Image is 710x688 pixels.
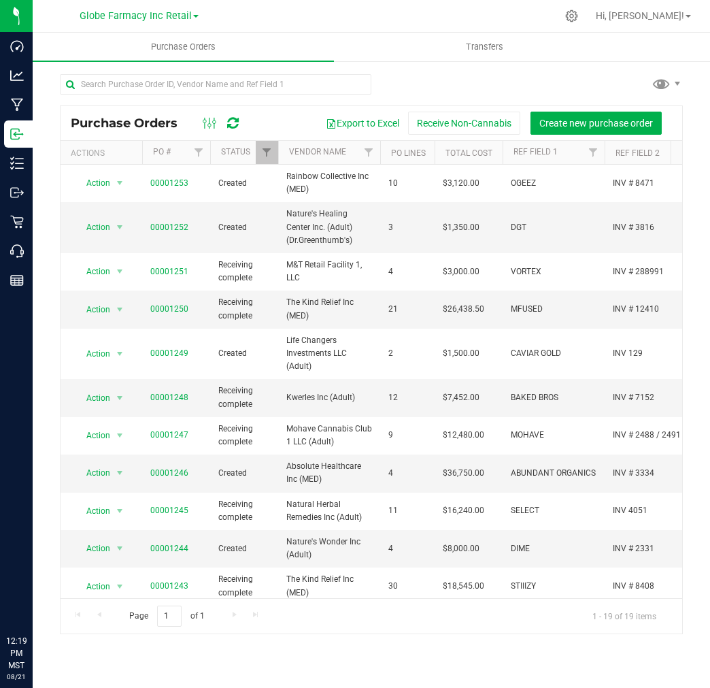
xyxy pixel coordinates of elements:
span: Transfers [447,41,522,53]
span: select [112,502,129,521]
a: Filter [582,141,605,164]
inline-svg: Analytics [10,69,24,82]
span: select [112,300,129,319]
span: select [112,539,129,558]
a: 00001251 [150,267,188,276]
span: Action [74,300,111,319]
inline-svg: Reports [10,274,24,287]
span: select [112,218,129,237]
span: OGEEZ [511,177,596,190]
span: Mohave Cannabis Club 1 LLC (Adult) [286,423,372,448]
span: Kwerles Inc (Adult) [286,391,372,404]
span: M&T Retail Facility 1, LLC [286,259,372,284]
span: Action [74,344,111,363]
span: select [112,577,129,596]
span: $12,480.00 [443,429,484,442]
a: 00001243 [150,581,188,591]
span: Absolute Healthcare Inc (MED) [286,460,372,486]
span: Nature's Wonder Inc (Adult) [286,536,372,561]
a: Filter [358,141,380,164]
span: select [112,463,129,482]
div: Actions [71,148,137,158]
a: Status [221,147,250,157]
a: 00001245 [150,506,188,515]
span: ABUNDANT ORGANICS [511,467,596,480]
a: Purchase Orders [33,33,334,61]
a: PO # [153,147,171,157]
span: 11 [388,504,426,517]
span: $36,750.00 [443,467,484,480]
span: The Kind Relief Inc (MED) [286,296,372,322]
inline-svg: Inventory [10,157,24,170]
span: INV # 12410 [613,303,698,316]
span: Natural Herbal Remedies Inc (Adult) [286,498,372,524]
span: INV 4051 [613,504,698,517]
div: Manage settings [563,10,580,22]
span: Life Changers Investments LLC (Adult) [286,334,372,374]
span: VORTEX [511,265,596,278]
span: $8,000.00 [443,542,479,555]
a: PO Lines [391,148,426,158]
span: MFUSED [511,303,596,316]
inline-svg: Manufacturing [10,98,24,112]
span: Created [218,177,270,190]
a: 00001253 [150,178,188,188]
span: Action [74,426,111,445]
a: 00001244 [150,544,188,553]
span: $1,350.00 [443,221,479,234]
span: INV # 7152 [613,391,698,404]
span: 30 [388,580,426,593]
span: DGT [511,221,596,234]
span: select [112,389,129,408]
iframe: Resource center [14,579,54,620]
p: 08/21 [6,672,27,682]
span: $18,545.00 [443,580,484,593]
span: INV # 2488 / 2491 [613,429,698,442]
span: CAVIAR GOLD [511,347,596,360]
inline-svg: Outbound [10,186,24,199]
span: Nature's Healing Center Inc. (Adult) (Dr.Greenthumb's) [286,208,372,247]
span: INV # 8471 [613,177,698,190]
span: Action [74,502,111,521]
span: 1 - 19 of 19 items [581,606,667,626]
a: Vendor Name [289,147,346,157]
span: select [112,344,129,363]
span: INV # 8408 [613,580,698,593]
span: 12 [388,391,426,404]
span: DIME [511,542,596,555]
span: INV # 3334 [613,467,698,480]
input: Search Purchase Order ID, Vendor Name and Ref Field 1 [60,74,371,95]
span: Created [218,221,270,234]
span: Action [74,174,111,193]
span: Page of 1 [118,606,216,627]
span: Receiving complete [218,296,270,322]
span: 4 [388,265,426,278]
span: Action [74,218,111,237]
span: Action [74,262,111,281]
span: $26,438.50 [443,303,484,316]
span: $3,000.00 [443,265,479,278]
span: INV # 2331 [613,542,698,555]
p: 12:19 PM MST [6,635,27,672]
a: Ref Field 1 [513,147,558,157]
span: 21 [388,303,426,316]
span: INV 129 [613,347,698,360]
span: Receiving complete [218,423,270,448]
span: select [112,426,129,445]
inline-svg: Dashboard [10,39,24,53]
span: Created [218,347,270,360]
a: Transfers [334,33,635,61]
span: $1,500.00 [443,347,479,360]
button: Receive Non-Cannabis [408,112,520,135]
span: select [112,174,129,193]
span: Action [74,577,111,596]
a: 00001252 [150,223,188,232]
span: $7,452.00 [443,391,479,404]
a: Filter [188,141,210,164]
span: Receiving complete [218,573,270,599]
span: $3,120.00 [443,177,479,190]
span: MOHAVE [511,429,596,442]
span: The Kind Relief Inc (MED) [286,573,372,599]
inline-svg: Inbound [10,127,24,141]
span: Create new purchase order [539,118,653,129]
